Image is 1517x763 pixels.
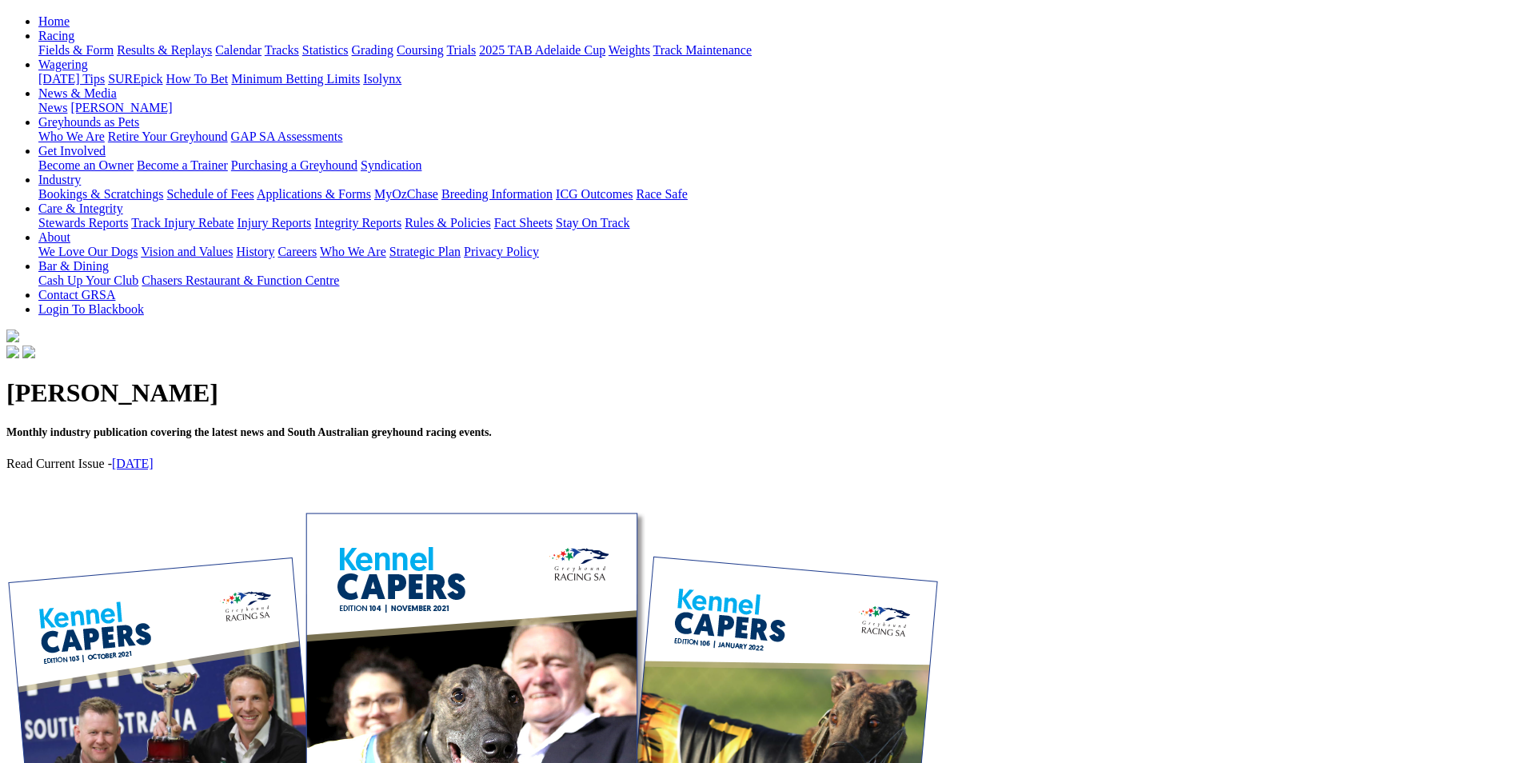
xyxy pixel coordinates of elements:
[231,72,360,86] a: Minimum Betting Limits
[320,245,386,258] a: Who We Are
[166,72,229,86] a: How To Bet
[38,144,106,158] a: Get Involved
[137,158,228,172] a: Become a Trainer
[257,187,371,201] a: Applications & Forms
[38,29,74,42] a: Racing
[361,158,421,172] a: Syndication
[38,230,70,244] a: About
[70,101,172,114] a: [PERSON_NAME]
[38,187,1511,202] div: Industry
[38,274,1511,288] div: Bar & Dining
[6,426,492,438] span: Monthly industry publication covering the latest news and South Australian greyhound racing events.
[6,330,19,342] img: logo-grsa-white.png
[265,43,299,57] a: Tracks
[237,216,311,230] a: Injury Reports
[352,43,393,57] a: Grading
[112,457,154,470] a: [DATE]
[6,378,1511,408] h1: [PERSON_NAME]
[38,130,105,143] a: Who We Are
[277,245,317,258] a: Careers
[6,346,19,358] img: facebook.svg
[131,216,234,230] a: Track Injury Rebate
[231,158,357,172] a: Purchasing a Greyhound
[38,101,1511,115] div: News & Media
[22,346,35,358] img: twitter.svg
[142,274,339,287] a: Chasers Restaurant & Function Centre
[38,274,138,287] a: Cash Up Your Club
[38,245,1511,259] div: About
[556,187,633,201] a: ICG Outcomes
[38,158,134,172] a: Become an Owner
[494,216,553,230] a: Fact Sheets
[363,72,401,86] a: Isolynx
[441,187,553,201] a: Breeding Information
[6,457,1511,471] p: Read Current Issue -
[446,43,476,57] a: Trials
[38,43,114,57] a: Fields & Form
[215,43,261,57] a: Calendar
[314,216,401,230] a: Integrity Reports
[556,216,629,230] a: Stay On Track
[38,216,128,230] a: Stewards Reports
[38,245,138,258] a: We Love Our Dogs
[38,43,1511,58] div: Racing
[389,245,461,258] a: Strategic Plan
[38,72,105,86] a: [DATE] Tips
[108,72,162,86] a: SUREpick
[302,43,349,57] a: Statistics
[166,187,253,201] a: Schedule of Fees
[38,101,67,114] a: News
[108,130,228,143] a: Retire Your Greyhound
[405,216,491,230] a: Rules & Policies
[38,187,163,201] a: Bookings & Scratchings
[479,43,605,57] a: 2025 TAB Adelaide Cup
[38,202,123,215] a: Care & Integrity
[38,259,109,273] a: Bar & Dining
[117,43,212,57] a: Results & Replays
[38,72,1511,86] div: Wagering
[38,58,88,71] a: Wagering
[38,158,1511,173] div: Get Involved
[38,86,117,100] a: News & Media
[38,216,1511,230] div: Care & Integrity
[38,173,81,186] a: Industry
[38,130,1511,144] div: Greyhounds as Pets
[236,245,274,258] a: History
[397,43,444,57] a: Coursing
[374,187,438,201] a: MyOzChase
[464,245,539,258] a: Privacy Policy
[609,43,650,57] a: Weights
[231,130,343,143] a: GAP SA Assessments
[38,115,139,129] a: Greyhounds as Pets
[38,14,70,28] a: Home
[636,187,687,201] a: Race Safe
[653,43,752,57] a: Track Maintenance
[141,245,233,258] a: Vision and Values
[38,288,115,302] a: Contact GRSA
[38,302,144,316] a: Login To Blackbook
